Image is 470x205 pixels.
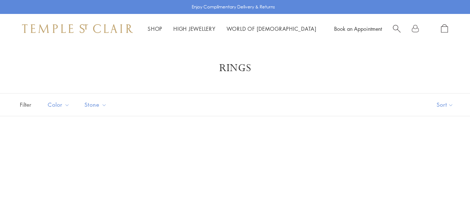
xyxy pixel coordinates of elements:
[173,25,216,32] a: High JewelleryHigh Jewellery
[192,3,275,11] p: Enjoy Complimentary Delivery & Returns
[227,25,317,32] a: World of [DEMOGRAPHIC_DATA]World of [DEMOGRAPHIC_DATA]
[334,25,382,32] a: Book an Appointment
[148,25,162,32] a: ShopShop
[44,100,75,109] span: Color
[22,24,133,33] img: Temple St. Clair
[393,24,401,33] a: Search
[79,96,112,113] button: Stone
[441,24,448,33] a: Open Shopping Bag
[148,24,317,33] nav: Main navigation
[42,96,75,113] button: Color
[29,62,441,75] h1: Rings
[81,100,112,109] span: Stone
[420,94,470,116] button: Show sort by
